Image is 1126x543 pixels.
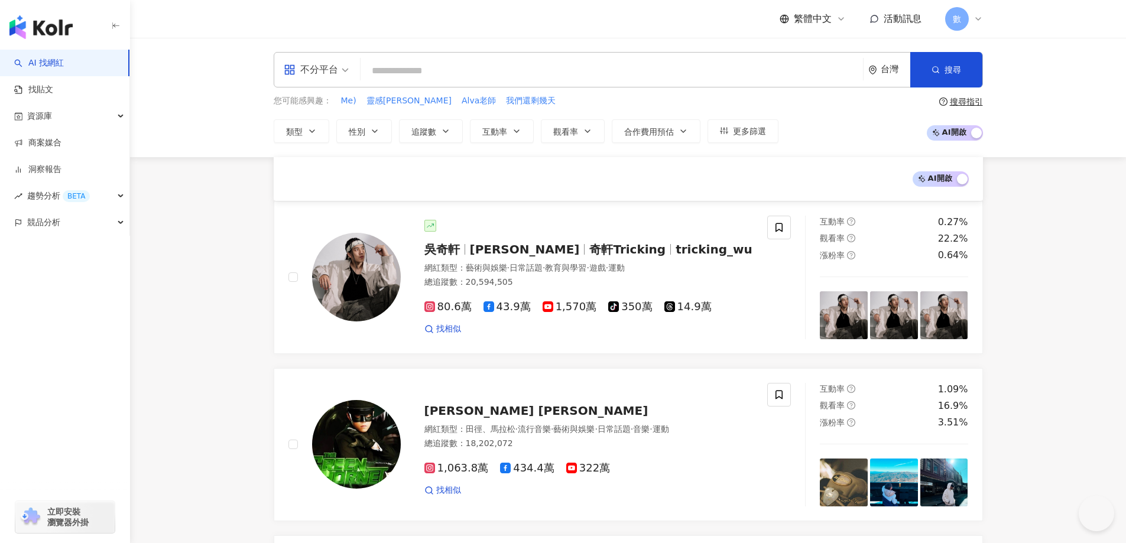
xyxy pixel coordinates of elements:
button: 我們還剩幾天 [505,95,556,108]
span: 性別 [349,127,365,136]
img: post-image [920,291,968,339]
a: chrome extension立即安裝 瀏覽器外掛 [15,501,115,533]
span: 日常話題 [598,424,631,434]
span: 競品分析 [27,209,60,236]
div: 22.2% [938,232,968,245]
div: 16.9% [938,399,968,412]
span: 43.9萬 [484,301,531,313]
span: 追蹤數 [411,127,436,136]
span: Alva老師 [462,95,496,107]
span: 觀看率 [820,233,845,243]
span: question-circle [847,251,855,259]
span: question-circle [847,234,855,242]
span: 互動率 [820,384,845,394]
img: post-image [870,459,918,506]
span: Me) [341,95,356,107]
span: 趨勢分析 [27,183,90,209]
span: · [586,263,589,272]
span: · [631,424,633,434]
a: KOL Avatar吳奇軒[PERSON_NAME]奇軒Trickingtricking_wu網紅類型：藝術與娛樂·日常話題·教育與學習·遊戲·運動總追蹤數：20,594,50580.6萬43.... [274,201,983,354]
span: 教育與學習 [545,263,586,272]
span: rise [14,192,22,200]
span: 立即安裝 瀏覽器外掛 [47,506,89,528]
span: 322萬 [566,462,610,474]
span: 運動 [653,424,669,434]
a: 洞察報告 [14,164,61,175]
span: 您可能感興趣： [274,95,332,107]
span: 80.6萬 [424,301,472,313]
iframe: Help Scout Beacon - Open [1079,496,1114,531]
span: 觀看率 [553,127,578,136]
span: · [515,424,518,434]
span: · [507,263,510,272]
span: 互動率 [482,127,507,136]
img: post-image [820,291,868,339]
button: 性別 [336,119,392,143]
img: chrome extension [19,508,42,526]
span: · [650,424,652,434]
span: 數 [953,12,961,25]
span: 互動率 [820,217,845,226]
button: 類型 [274,119,329,143]
div: 不分平台 [284,60,338,79]
span: · [551,424,553,434]
button: 更多篩選 [708,119,778,143]
span: 類型 [286,127,303,136]
a: searchAI 找網紅 [14,57,64,69]
button: 搜尋 [910,52,982,87]
span: 434.4萬 [500,462,554,474]
a: 找貼文 [14,84,53,96]
span: 繁體中文 [794,12,832,25]
span: 靈感[PERSON_NAME] [366,95,452,107]
span: 藝術與娛樂 [553,424,595,434]
a: 商案媒合 [14,137,61,149]
div: 總追蹤數 ： 20,594,505 [424,277,754,288]
button: Me) [340,95,357,108]
span: environment [868,66,877,74]
span: question-circle [939,97,947,106]
div: 總追蹤數 ： 18,202,072 [424,438,754,450]
div: 3.51% [938,416,968,429]
a: 找相似 [424,485,461,496]
span: [PERSON_NAME] [470,242,580,256]
div: 搜尋指引 [950,97,983,106]
button: 靈感[PERSON_NAME] [366,95,452,108]
div: 台灣 [881,64,910,74]
span: [PERSON_NAME] [PERSON_NAME] [424,404,648,418]
span: · [595,424,597,434]
span: question-circle [847,217,855,226]
img: KOL Avatar [312,233,401,321]
button: 追蹤數 [399,119,463,143]
span: 找相似 [436,323,461,335]
span: · [543,263,545,272]
span: 音樂 [633,424,650,434]
img: post-image [870,291,918,339]
span: 350萬 [608,301,652,313]
span: 搜尋 [945,65,961,74]
span: 合作費用預估 [624,127,674,136]
img: post-image [820,459,868,506]
span: · [606,263,608,272]
span: 奇軒Tricking [589,242,666,256]
img: KOL Avatar [312,400,401,489]
div: 網紅類型 ： [424,424,754,435]
span: 資源庫 [27,103,52,129]
span: 吳奇軒 [424,242,460,256]
button: Alva老師 [461,95,497,108]
span: 1,063.8萬 [424,462,489,474]
button: 合作費用預估 [612,119,700,143]
span: 運動 [608,263,625,272]
img: post-image [920,459,968,506]
button: 觀看率 [541,119,605,143]
span: tricking_wu [676,242,752,256]
span: 觀看率 [820,401,845,410]
button: 互動率 [470,119,534,143]
div: 0.64% [938,249,968,262]
div: 0.27% [938,216,968,229]
div: BETA [63,190,90,202]
span: question-circle [847,385,855,393]
span: 流行音樂 [518,424,551,434]
a: KOL Avatar[PERSON_NAME] [PERSON_NAME]網紅類型：田徑、馬拉松·流行音樂·藝術與娛樂·日常話題·音樂·運動總追蹤數：18,202,0721,063.8萬434.... [274,368,983,521]
span: 找相似 [436,485,461,496]
span: 遊戲 [589,263,606,272]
